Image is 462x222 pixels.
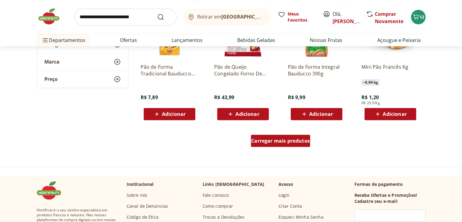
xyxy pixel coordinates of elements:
[279,181,293,187] p: Acesso
[197,14,264,19] span: Retirar em
[354,198,398,204] h3: Cadastre seu e-mail:
[279,192,290,198] a: Login
[288,64,345,77] a: Pão de Forma Integral Bauducco 390g
[214,94,234,101] span: R$ 43,99
[172,36,203,44] a: Lançamentos
[74,9,176,26] input: search
[120,36,137,44] a: Ofertas
[364,108,416,120] button: Adicionar
[288,11,316,23] span: Meus Favoritos
[44,76,58,82] span: Preço
[361,101,380,106] span: R$ 29,9/Kg
[203,181,265,187] p: Links [DEMOGRAPHIC_DATA]
[419,14,424,20] span: 12
[361,94,379,101] span: R$ 1,20
[127,192,147,198] a: Sobre nós
[221,13,324,20] b: [GEOGRAPHIC_DATA]/[GEOGRAPHIC_DATA]
[127,203,168,209] a: Canal de Denúncias
[203,214,245,220] a: Trocas e Devoluções
[361,79,379,85] span: ~ 0,04 kg
[127,214,159,220] a: Código de Ética
[127,181,154,187] p: Institucional
[375,11,403,25] a: Comprar Novamente
[157,13,172,21] button: Submit Search
[214,64,272,77] a: Pão de Queijo Congelado Forno De Minas 820g
[162,112,186,116] span: Adicionar
[144,108,195,120] button: Adicionar
[203,192,229,198] a: Fale conosco
[361,64,419,77] a: Mini Pão Francês Kg
[37,53,128,70] button: Marca
[37,7,67,26] img: Hortifruti
[184,9,271,26] button: Retirar em[GEOGRAPHIC_DATA]/[GEOGRAPHIC_DATA]
[141,64,198,77] a: Pão de Forma Tradicional Bauducco 390g
[333,10,360,25] span: Olá,
[44,59,60,65] span: Marca
[235,112,259,116] span: Adicionar
[377,36,420,44] a: Açougue e Peixaria
[251,138,310,143] span: Carregar mais produtos
[203,203,233,209] a: Como comprar
[251,135,310,149] a: Carregar mais produtos
[383,112,406,116] span: Adicionar
[42,33,85,47] span: Departamentos
[288,94,305,101] span: R$ 9,99
[333,18,372,25] a: [PERSON_NAME]
[354,181,426,187] p: Formas de pagamento
[310,36,342,44] a: Nossas Frutas
[279,214,323,220] a: Esqueci Minha Senha
[291,108,342,120] button: Adicionar
[217,108,269,120] button: Adicionar
[37,71,128,88] button: Preço
[309,112,333,116] span: Adicionar
[37,181,67,199] img: Hortifruti
[237,36,275,44] a: Bebidas Geladas
[411,10,426,24] button: Carrinho
[141,94,158,101] span: R$ 7,89
[42,33,49,47] button: Menu
[279,203,302,209] a: Criar Conta
[354,192,417,198] h3: Receba Ofertas e Promoções!
[278,11,316,23] a: Meus Favoritos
